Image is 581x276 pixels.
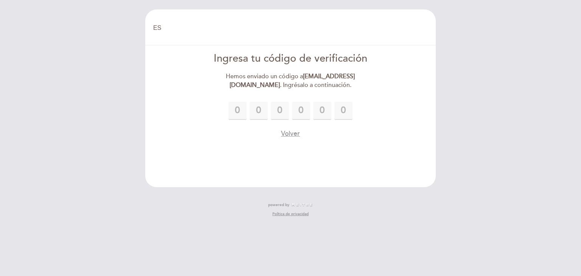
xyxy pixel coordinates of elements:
input: 0 [250,102,268,120]
input: 0 [228,102,247,120]
input: 0 [334,102,353,120]
div: Hemos enviado un código a . Ingrésalo a continuación. [204,72,377,90]
span: powered by [268,202,289,208]
button: Volver [281,129,300,138]
input: 0 [313,102,331,120]
input: 0 [271,102,289,120]
a: powered by [268,202,313,208]
input: 0 [292,102,310,120]
a: Política de privacidad [272,211,309,217]
img: MEITRE [291,203,313,207]
strong: [EMAIL_ADDRESS][DOMAIN_NAME] [230,73,355,89]
div: Ingresa tu código de verificación [204,51,377,66]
